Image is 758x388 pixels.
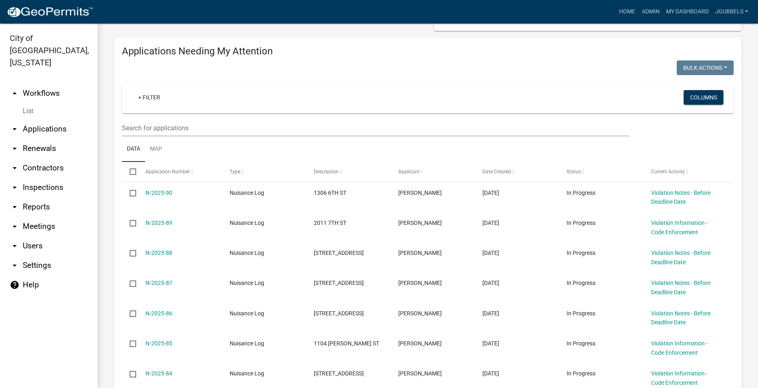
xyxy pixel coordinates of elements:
span: 2011 7TH ST [314,220,346,226]
a: N-2025-84 [146,370,172,377]
h4: Applications Needing My Attention [122,45,734,57]
span: Nuisance Log [230,250,264,256]
a: N-2025-88 [146,250,172,256]
i: arrow_drop_up [10,88,20,98]
span: 09/16/2025 [482,220,499,226]
a: Violation Information - Code Enforcement [651,370,708,386]
span: 09/09/2025 [482,310,499,317]
a: N-2025-90 [146,190,172,196]
i: arrow_drop_down [10,163,20,173]
i: arrow_drop_down [10,222,20,231]
a: Map [145,136,167,162]
span: 1007 2ND ST [314,370,364,377]
span: In Progress [567,220,595,226]
span: Jack Gubbels [398,280,442,286]
datatable-header-cell: Date Created [475,162,559,181]
span: Jack Gubbels [398,190,442,196]
a: Violation Notes - Before Deadline Date [651,190,710,205]
a: My Dashboard [663,4,712,19]
span: In Progress [567,340,595,347]
datatable-header-cell: Application Number [137,162,222,181]
span: Status [567,169,581,175]
span: Application Number [146,169,190,175]
span: 1104 DURANT ST [314,340,379,347]
span: Nuisance Log [230,370,264,377]
i: arrow_drop_down [10,144,20,153]
span: 602 9TH ST [314,250,364,256]
span: Nuisance Log [230,220,264,226]
span: Nuisance Log [230,190,264,196]
span: 09/15/2025 [482,250,499,256]
span: In Progress [567,250,595,256]
datatable-header-cell: Status [559,162,643,181]
span: Description [314,169,339,175]
span: 09/09/2025 [482,340,499,347]
span: In Progress [567,280,595,286]
span: Jack Gubbels [398,340,442,347]
datatable-header-cell: Select [122,162,137,181]
span: In Progress [567,370,595,377]
span: Applicant [398,169,419,175]
i: arrow_drop_down [10,124,20,134]
a: Violation Information - Code Enforcement [651,340,708,356]
i: arrow_drop_down [10,202,20,212]
span: 09/16/2025 [482,190,499,196]
a: Violation Notes - Before Deadline Date [651,280,710,295]
datatable-header-cell: Applicant [391,162,475,181]
a: N-2025-86 [146,310,172,317]
span: Jack Gubbels [398,310,442,317]
a: Violation Information - Code Enforcement [651,220,708,235]
i: help [10,280,20,290]
a: jgubbels [712,4,751,19]
span: Jack Gubbels [398,370,442,377]
i: arrow_drop_down [10,241,20,251]
span: Current Activity [651,169,685,175]
span: Jack Gubbels [398,250,442,256]
span: Nuisance Log [230,340,264,347]
a: Violation Notes - Before Deadline Date [651,250,710,265]
span: Type [230,169,240,175]
span: 1306 6TH ST [314,190,346,196]
span: 211 6TH ST [314,280,364,286]
datatable-header-cell: Description [306,162,390,181]
span: Nuisance Log [230,310,264,317]
a: N-2025-85 [146,340,172,347]
span: Nuisance Log [230,280,264,286]
span: In Progress [567,310,595,317]
a: Data [122,136,145,162]
a: N-2025-89 [146,220,172,226]
a: Violation Notes - Before Deadline Date [651,310,710,326]
a: Admin [639,4,663,19]
input: Search for applications [122,120,630,136]
a: N-2025-87 [146,280,172,286]
datatable-header-cell: Current Activity [643,162,728,181]
span: Jack Gubbels [398,220,442,226]
a: Home [616,4,639,19]
span: 09/09/2025 [482,280,499,286]
a: + Filter [132,90,167,105]
span: 09/08/2025 [482,370,499,377]
span: 203 6TH ST [314,310,364,317]
i: arrow_drop_down [10,183,20,192]
span: Date Created [482,169,511,175]
datatable-header-cell: Type [222,162,306,181]
span: In Progress [567,190,595,196]
button: Columns [684,90,723,105]
i: arrow_drop_down [10,261,20,270]
button: Bulk Actions [677,60,734,75]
